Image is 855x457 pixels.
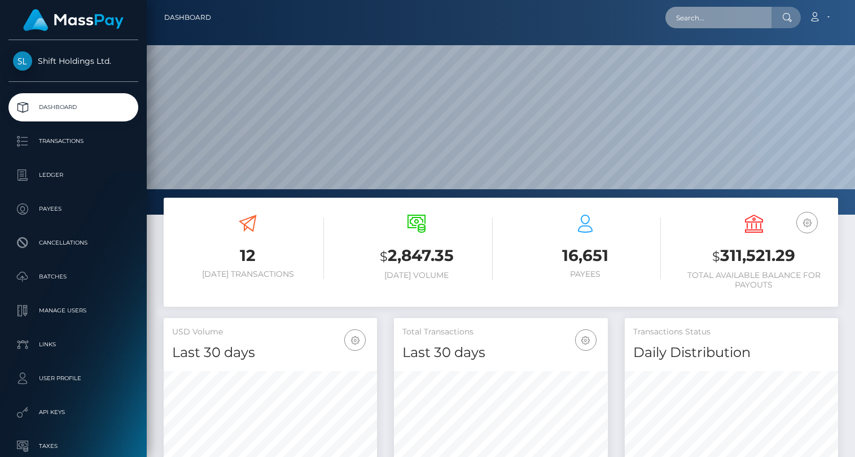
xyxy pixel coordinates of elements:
small: $ [712,249,720,264]
a: Transactions [8,127,138,155]
a: Cancellations [8,229,138,257]
p: Taxes [13,438,134,455]
p: Links [13,336,134,353]
p: Manage Users [13,302,134,319]
p: Cancellations [13,234,134,251]
h3: 2,847.35 [341,245,493,268]
input: Search... [665,7,771,28]
a: Manage Users [8,297,138,325]
a: Dashboard [8,93,138,121]
p: Dashboard [13,99,134,116]
a: User Profile [8,364,138,393]
p: Batches [13,268,134,285]
h3: 16,651 [510,245,661,267]
h6: Payees [510,269,661,279]
h3: 311,521.29 [678,245,830,268]
h4: Daily Distribution [633,343,830,363]
a: Dashboard [164,6,211,29]
h6: Total Available Balance for Payouts [678,271,830,290]
span: Shift Holdings Ltd. [8,56,138,66]
p: Payees [13,201,134,217]
a: API Keys [8,398,138,426]
h5: Transactions Status [633,327,830,338]
p: Transactions [13,133,134,150]
h6: [DATE] Transactions [172,269,324,279]
a: Batches [8,263,138,291]
h6: [DATE] Volume [341,271,493,280]
h3: 12 [172,245,324,267]
a: Links [8,330,138,359]
h4: Last 30 days [172,343,369,363]
p: API Keys [13,404,134,421]
h5: USD Volume [172,327,369,338]
img: MassPay Logo [23,9,124,31]
h5: Total Transactions [402,327,599,338]
a: Payees [8,195,138,223]
small: $ [380,249,388,264]
a: Ledger [8,161,138,189]
p: User Profile [13,370,134,387]
h4: Last 30 days [402,343,599,363]
img: Shift Holdings Ltd. [13,51,32,71]
p: Ledger [13,167,134,184]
